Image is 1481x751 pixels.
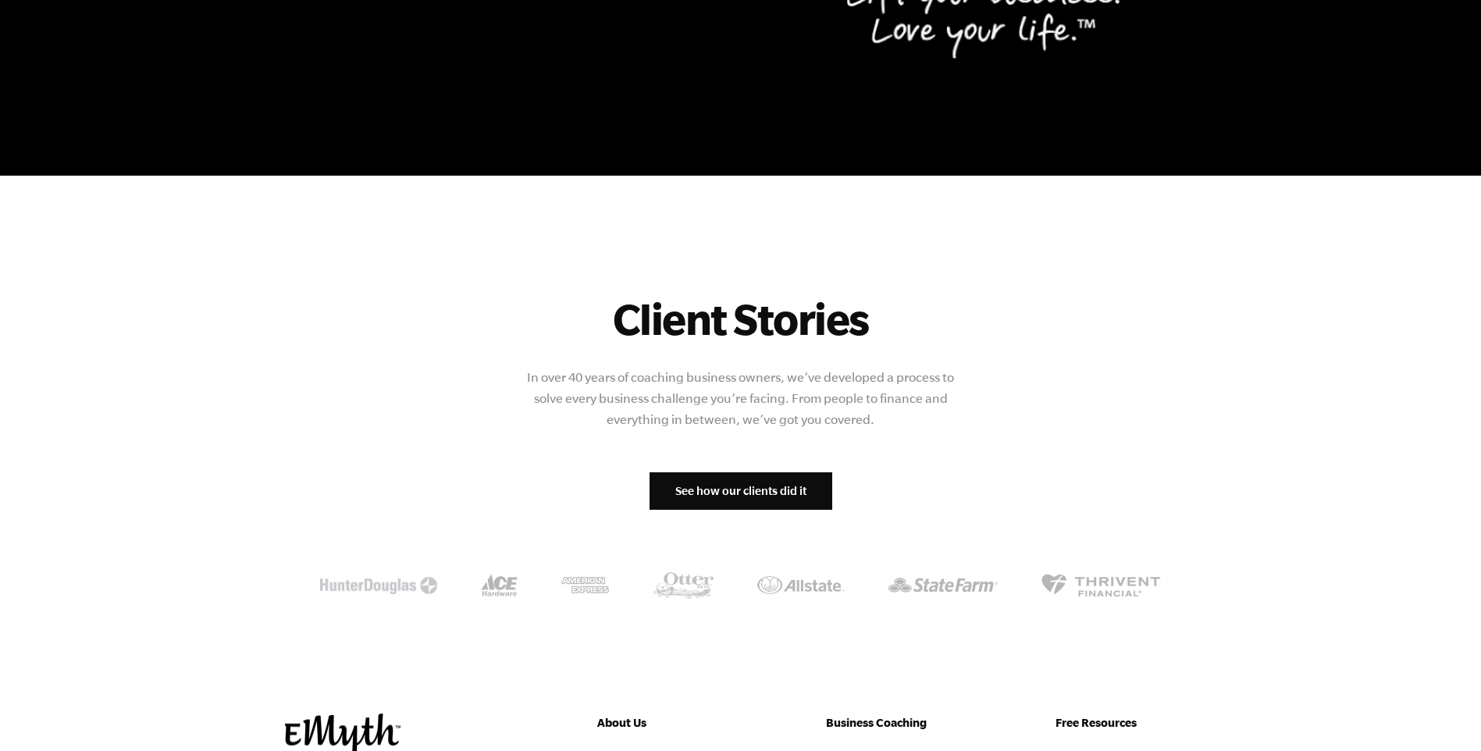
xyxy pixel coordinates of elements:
[561,577,609,593] img: American Express Logo
[597,714,738,732] h5: About Us
[650,472,832,510] a: See how our clients did it
[757,576,845,594] img: Allstate Logo
[888,578,998,593] img: State Farm Logo
[653,572,714,599] img: OtterBox Logo
[408,294,1073,343] h2: Client Stories
[1056,714,1196,732] h5: Free Resources
[320,577,437,594] img: McDonalds Logo
[1041,574,1161,597] img: Thrivent Financial Logo
[514,367,967,430] p: In over 40 years of coaching business owners, we’ve developed a process to solve every business c...
[481,574,518,596] img: Ace Harware Logo
[1403,676,1481,751] div: Widget συνομιλίας
[1403,676,1481,751] iframe: Chat Widget
[826,714,967,732] h5: Business Coaching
